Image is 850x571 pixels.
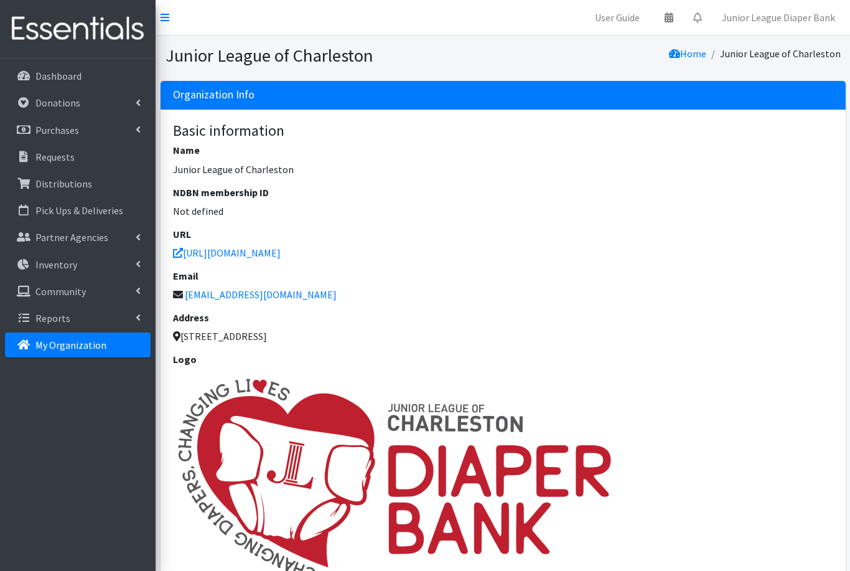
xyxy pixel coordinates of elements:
[5,8,151,50] img: HumanEssentials
[173,88,255,101] h2: Organization Info
[185,288,337,301] a: Email organization - opens in new tab
[173,329,833,344] address: [STREET_ADDRESS]
[5,90,151,115] a: Donations
[35,258,77,271] p: Inventory
[5,333,151,357] a: My Organization
[173,229,833,240] h6: URL
[5,198,151,223] a: Pick Ups & Deliveries
[35,70,82,82] p: Dashboard
[173,122,833,140] h4: Basic information
[35,97,80,109] p: Donations
[706,45,841,63] li: Junior League of Charleston
[5,279,151,304] a: Community
[35,204,123,217] p: Pick Ups & Deliveries
[35,339,106,351] p: My Organization
[585,5,650,30] a: User Guide
[173,144,833,156] h6: Name
[35,177,92,190] p: Distributions
[35,124,79,136] p: Purchases
[5,144,151,169] a: Requests
[173,247,281,259] a: [URL][DOMAIN_NAME]
[669,47,706,60] a: Home
[5,64,151,88] a: Dashboard
[173,187,833,199] h6: NDBN membership ID
[5,171,151,196] a: Distributions
[712,5,845,30] a: Junior League Diaper Bank
[5,306,151,331] a: Reports
[5,252,151,277] a: Inventory
[35,231,108,243] p: Partner Agencies
[35,312,70,324] p: Reports
[35,285,86,298] p: Community
[173,204,833,219] p: Not defined
[173,270,833,282] h6: Email
[35,151,75,163] p: Requests
[173,162,833,177] p: Junior League of Charleston
[5,225,151,250] a: Partner Agencies
[173,354,833,366] h6: Logo
[166,45,498,67] h1: Junior League of Charleston
[173,312,833,324] h6: Address
[5,118,151,143] a: Purchases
